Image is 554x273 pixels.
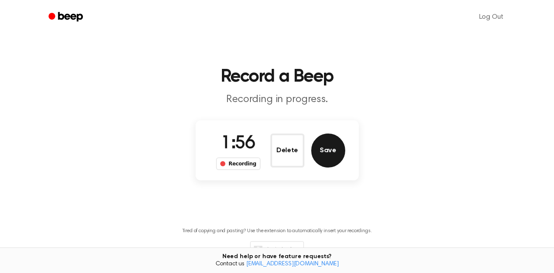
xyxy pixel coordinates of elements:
button: Save Audio Record [311,134,345,168]
button: Delete Audio Record [270,134,304,168]
div: Recording [216,157,261,170]
a: [EMAIL_ADDRESS][DOMAIN_NAME] [246,261,339,267]
h1: Record a Beep [60,68,495,86]
p: Tired of copying and pasting? Use the extension to automatically insert your recordings. [182,228,372,234]
span: Contact us [5,261,549,268]
a: Beep [43,9,91,26]
p: Recording in progress. [114,93,440,107]
a: Log Out [471,7,512,27]
span: 1:56 [221,135,255,153]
